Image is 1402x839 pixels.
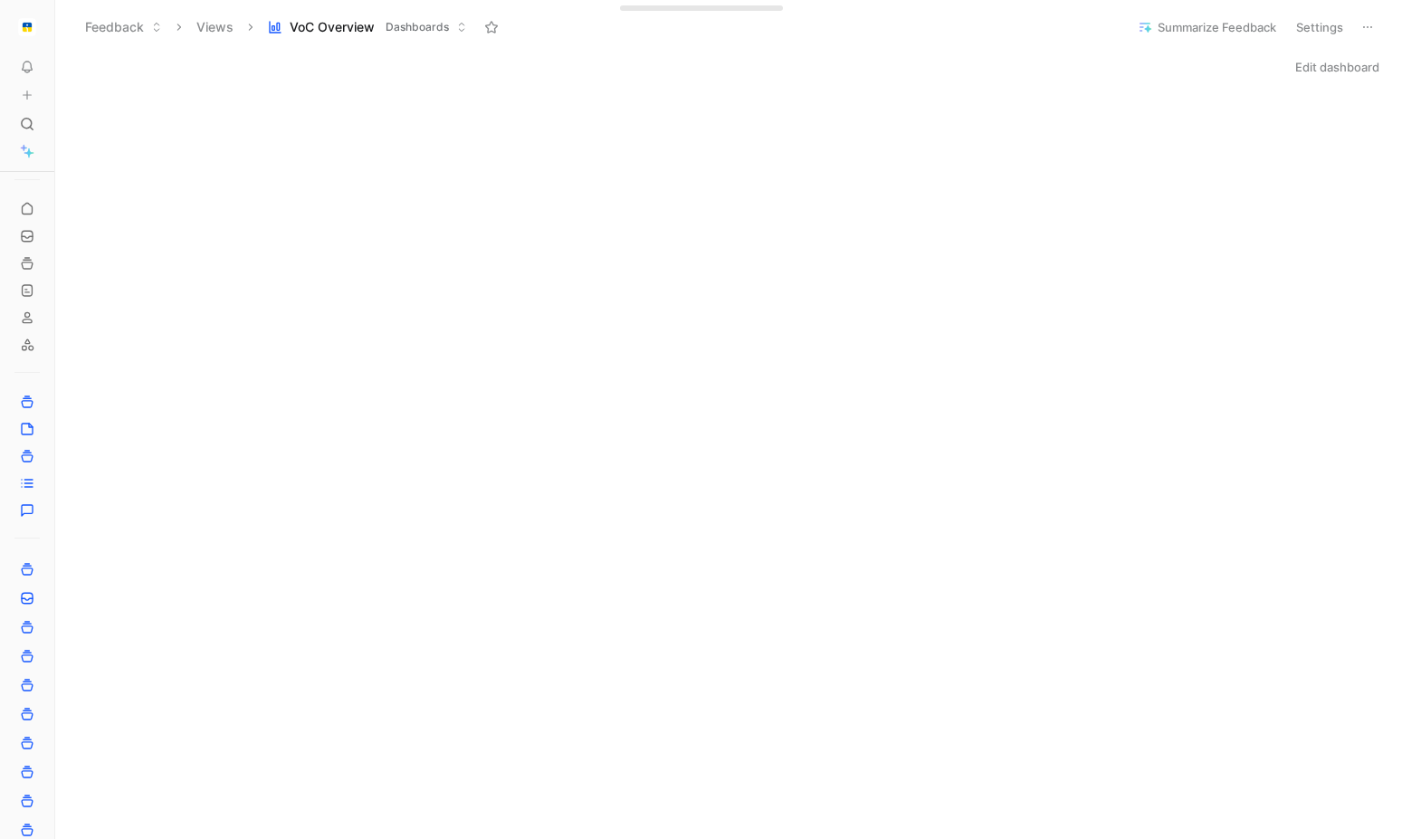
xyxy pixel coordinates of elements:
button: Edit dashboard [1287,54,1388,80]
button: Settings [1288,14,1351,40]
span: Dashboards [386,18,449,36]
button: Omnisend [14,14,40,40]
button: Feedback [77,14,170,41]
button: VoC OverviewDashboards [260,14,475,41]
button: Views [188,14,242,41]
img: Omnisend [18,18,36,36]
span: VoC Overview [290,18,375,36]
button: Summarize Feedback [1130,14,1284,40]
